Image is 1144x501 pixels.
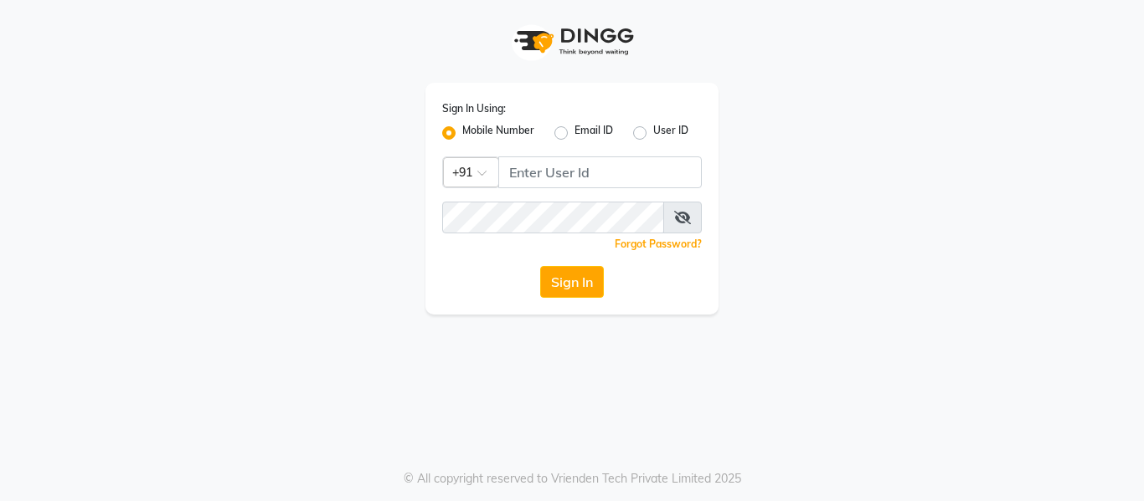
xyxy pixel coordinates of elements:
[505,17,639,66] img: logo1.svg
[615,238,702,250] a: Forgot Password?
[575,123,613,143] label: Email ID
[462,123,534,143] label: Mobile Number
[442,101,506,116] label: Sign In Using:
[498,156,702,188] input: Username
[442,202,664,233] input: Username
[540,266,604,298] button: Sign In
[653,123,688,143] label: User ID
